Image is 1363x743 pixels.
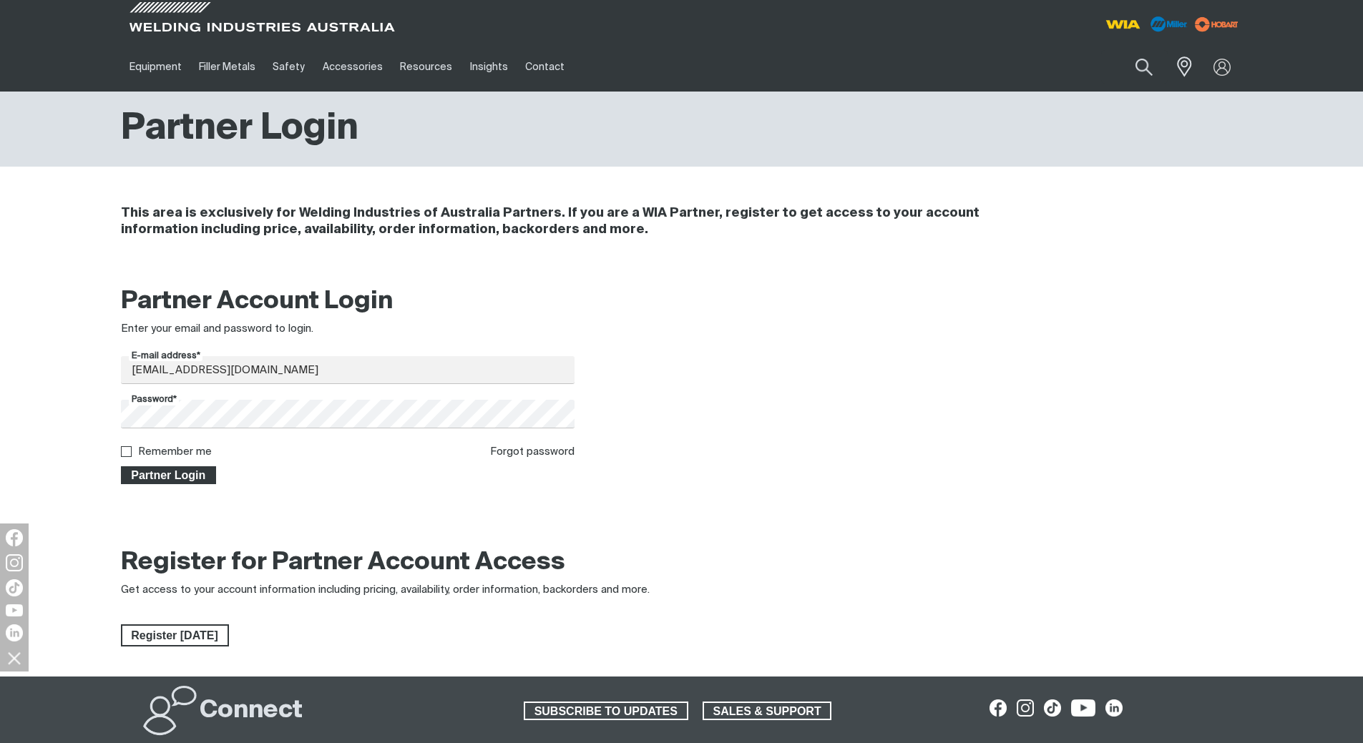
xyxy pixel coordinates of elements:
a: SUBSCRIBE TO UPDATES [524,702,688,720]
a: Insights [461,42,516,92]
span: SALES & SUPPORT [704,702,831,720]
a: Contact [517,42,573,92]
img: Facebook [6,529,23,546]
button: Partner Login [121,466,217,485]
span: SUBSCRIBE TO UPDATES [525,702,687,720]
span: Partner Login [122,466,215,485]
a: Forgot password [490,446,575,457]
h2: Register for Partner Account Access [121,547,565,579]
img: hide socials [2,646,26,670]
span: Get access to your account information including pricing, availability, order information, backor... [121,584,650,595]
img: miller [1191,14,1243,35]
a: Filler Metals [190,42,264,92]
h4: This area is exclusively for Welding Industries of Australia Partners. If you are a WIA Partner, ... [121,205,1052,238]
a: SALES & SUPPORT [703,702,832,720]
h1: Partner Login [121,106,358,152]
a: Accessories [314,42,391,92]
a: Equipment [121,42,190,92]
a: Safety [264,42,313,92]
h2: Partner Account Login [121,286,575,318]
a: Register Today [121,624,229,647]
img: LinkedIn [6,624,23,641]
button: Search products [1120,50,1168,84]
span: Register [DATE] [122,624,228,647]
img: YouTube [6,604,23,616]
img: TikTok [6,579,23,596]
div: Enter your email and password to login. [121,321,575,338]
a: Resources [391,42,461,92]
nav: Main [121,42,962,92]
label: Remember me [138,446,212,457]
img: Instagram [6,554,23,571]
h2: Connect [200,695,303,727]
input: Product name or item number... [1101,50,1168,84]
